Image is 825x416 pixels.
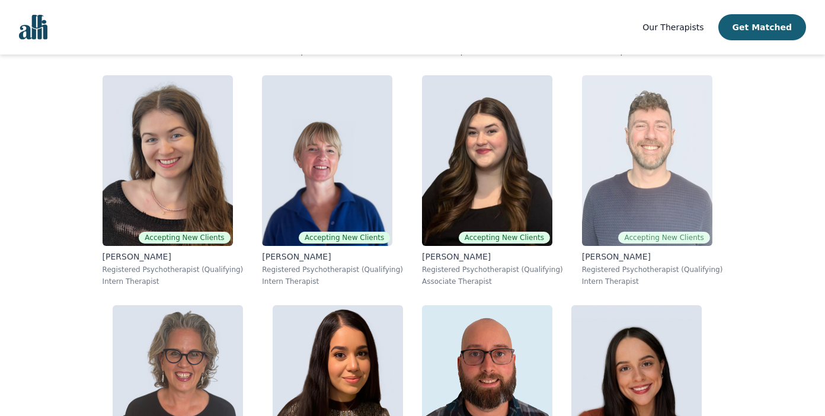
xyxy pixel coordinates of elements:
p: [PERSON_NAME] [262,251,403,263]
a: Heather_BarkerAccepting New Clients[PERSON_NAME]Registered Psychotherapist (Qualifying)Intern The... [252,66,412,296]
p: [PERSON_NAME] [582,251,723,263]
img: Ryan_Davis [582,75,712,246]
p: Intern Therapist [582,277,723,286]
p: Registered Psychotherapist (Qualifying) [422,265,563,274]
span: Accepting New Clients [459,232,550,244]
a: Olivia_SnowAccepting New Clients[PERSON_NAME]Registered Psychotherapist (Qualifying)Associate The... [412,66,573,296]
img: Madeleine_Clark [103,75,233,246]
button: Get Matched [718,14,806,40]
p: Registered Psychotherapist (Qualifying) [103,265,244,274]
p: [PERSON_NAME] [422,251,563,263]
a: Madeleine_ClarkAccepting New Clients[PERSON_NAME]Registered Psychotherapist (Qualifying)Intern Th... [93,66,253,296]
img: alli logo [19,15,47,40]
span: Accepting New Clients [139,232,230,244]
p: Registered Psychotherapist (Qualifying) [262,265,403,274]
p: Intern Therapist [103,277,244,286]
a: Ryan_DavisAccepting New Clients[PERSON_NAME]Registered Psychotherapist (Qualifying)Intern Therapist [573,66,733,296]
img: Olivia_Snow [422,75,552,246]
span: Accepting New Clients [299,232,390,244]
span: Accepting New Clients [618,232,709,244]
p: [PERSON_NAME] [103,251,244,263]
p: Associate Therapist [422,277,563,286]
a: Our Therapists [642,20,704,34]
span: Our Therapists [642,23,704,32]
p: Registered Psychotherapist (Qualifying) [582,265,723,274]
p: Intern Therapist [262,277,403,286]
img: Heather_Barker [262,75,392,246]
